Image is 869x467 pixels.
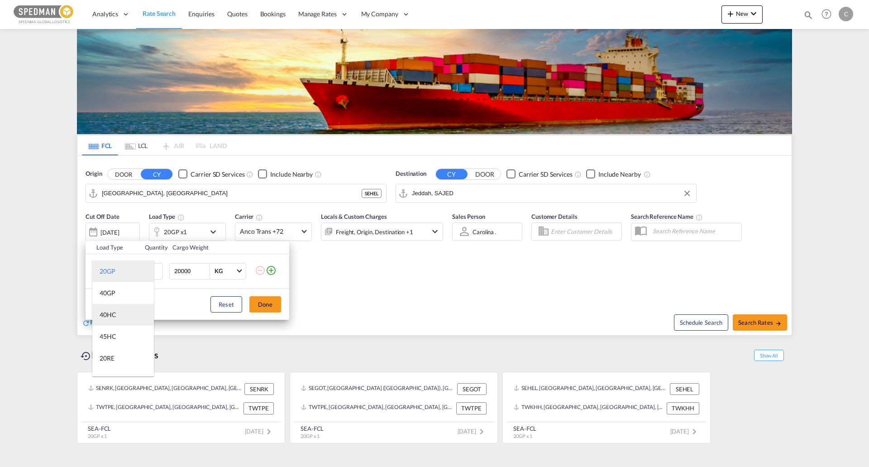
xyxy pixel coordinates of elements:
[100,354,115,363] div: 20RE
[100,376,115,385] div: 40RE
[100,289,115,298] div: 40GP
[100,310,116,319] div: 40HC
[100,267,115,276] div: 20GP
[100,332,116,341] div: 45HC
